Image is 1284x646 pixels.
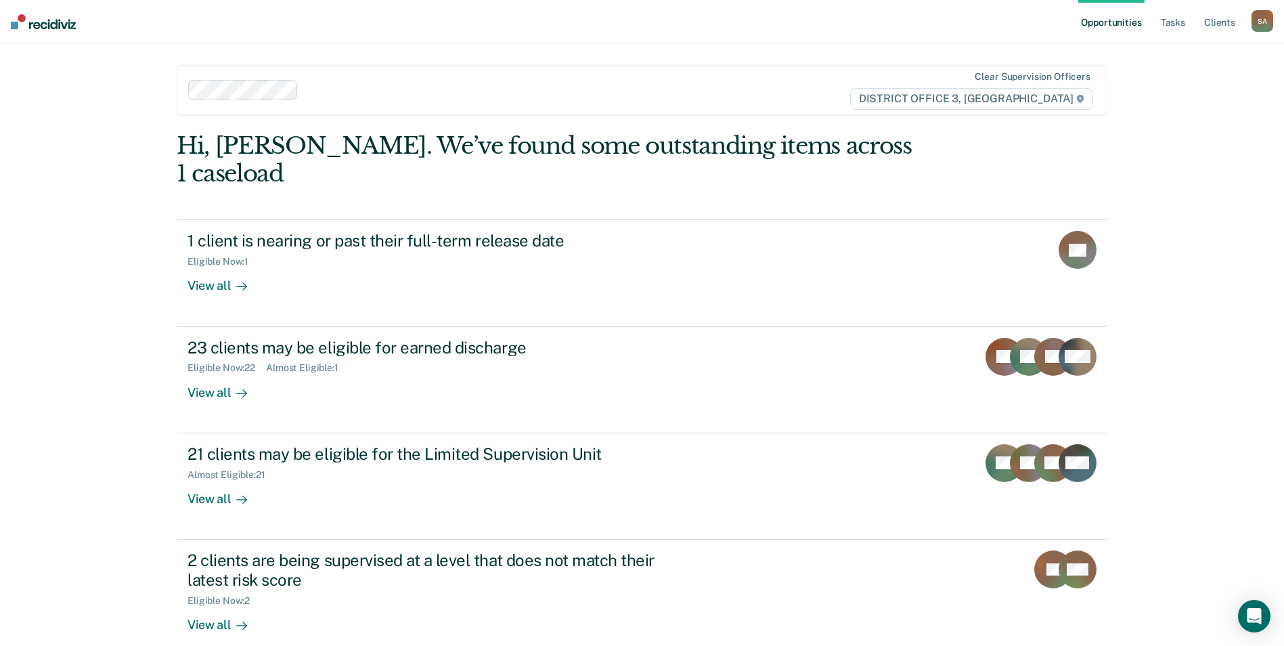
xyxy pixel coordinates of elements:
[187,231,663,251] div: 1 client is nearing or past their full-term release date
[187,267,263,294] div: View all
[177,219,1107,326] a: 1 client is nearing or past their full-term release dateEligible Now:1View all
[266,362,349,374] div: Almost Eligible : 1
[1252,10,1273,32] button: SA
[187,469,276,481] div: Almost Eligible : 21
[187,444,663,464] div: 21 clients may be eligible for the Limited Supervision Unit
[187,595,261,607] div: Eligible Now : 2
[187,256,259,267] div: Eligible Now : 1
[187,606,263,632] div: View all
[187,374,263,400] div: View all
[11,14,76,29] img: Recidiviz
[177,433,1107,540] a: 21 clients may be eligible for the Limited Supervision UnitAlmost Eligible:21View all
[187,551,663,590] div: 2 clients are being supervised at a level that does not match their latest risk score
[850,88,1093,110] span: DISTRICT OFFICE 3, [GEOGRAPHIC_DATA]
[187,362,266,374] div: Eligible Now : 22
[177,132,921,188] div: Hi, [PERSON_NAME]. We’ve found some outstanding items across 1 caseload
[975,71,1090,83] div: Clear supervision officers
[187,338,663,358] div: 23 clients may be eligible for earned discharge
[177,327,1107,433] a: 23 clients may be eligible for earned dischargeEligible Now:22Almost Eligible:1View all
[1238,600,1270,632] div: Open Intercom Messenger
[1252,10,1273,32] div: S A
[187,480,263,507] div: View all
